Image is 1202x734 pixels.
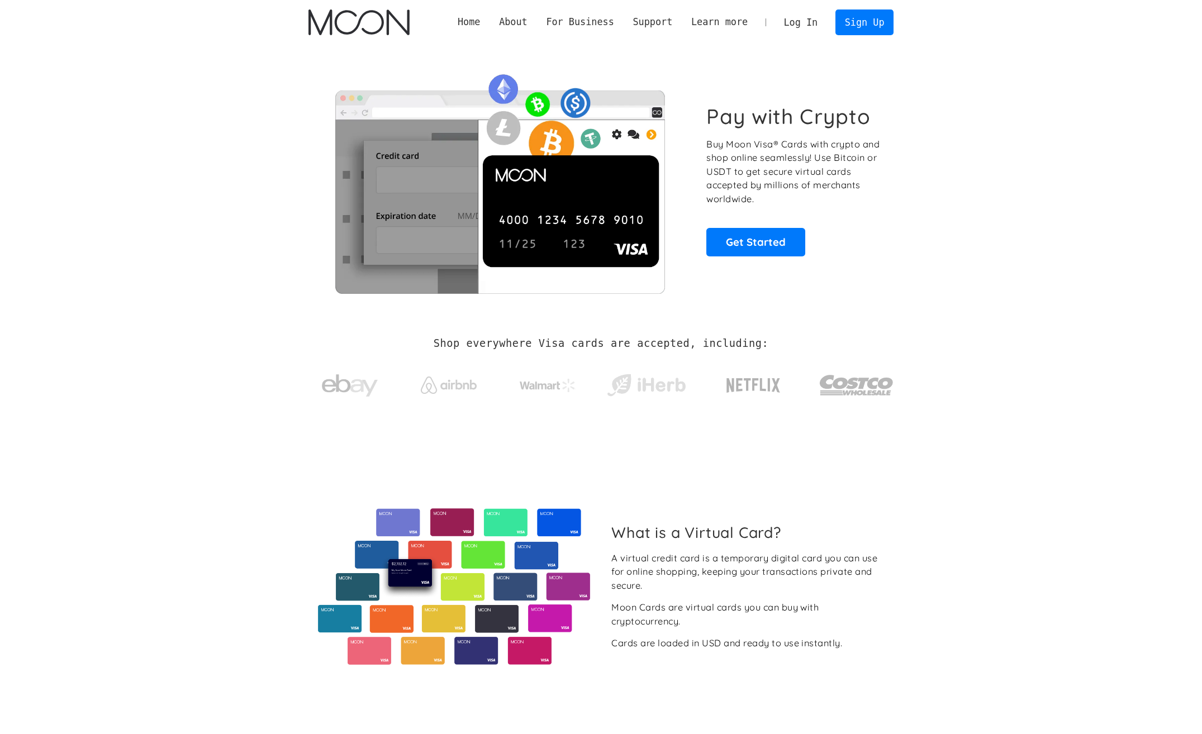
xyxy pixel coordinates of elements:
a: ebay [308,357,392,409]
div: Learn more [682,15,757,29]
div: A virtual credit card is a temporary digital card you can use for online shopping, keeping your t... [611,551,885,593]
h1: Pay with Crypto [706,104,871,129]
div: For Business [537,15,624,29]
img: Netflix [725,371,781,399]
div: Moon Cards are virtual cards you can buy with cryptocurrency. [611,600,885,628]
a: Airbnb [407,365,490,399]
img: iHerb [605,371,688,400]
a: Costco [819,353,894,412]
div: About [499,15,528,29]
img: Moon Logo [308,9,410,35]
a: Sign Up [835,9,894,35]
div: Support [633,15,672,29]
div: Learn more [691,15,748,29]
img: ebay [322,368,378,403]
img: Airbnb [421,376,477,394]
a: Home [448,15,490,29]
div: For Business [546,15,614,29]
a: iHerb [605,360,688,406]
div: Support [624,15,682,29]
a: Get Started [706,228,805,256]
img: Virtual cards from Moon [316,508,592,665]
div: About [490,15,536,29]
img: Costco [819,364,894,406]
a: home [308,9,410,35]
a: Log In [775,10,827,35]
a: Walmart [506,368,589,398]
div: Cards are loaded in USD and ready to use instantly. [611,636,842,650]
a: Netflix [704,360,804,405]
h2: Shop everywhere Visa cards are accepted, including: [434,337,768,350]
img: Moon Cards let you spend your crypto anywhere Visa is accepted. [308,66,691,293]
img: Walmart [520,379,576,392]
p: Buy Moon Visa® Cards with crypto and shop online seamlessly! Use Bitcoin or USDT to get secure vi... [706,137,881,206]
h2: What is a Virtual Card? [611,523,885,541]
